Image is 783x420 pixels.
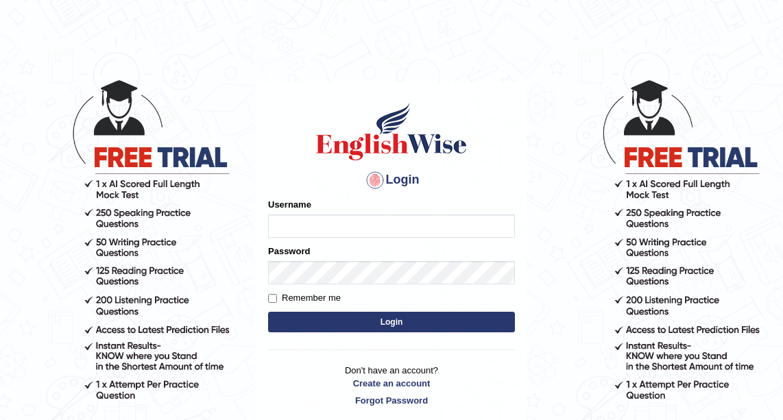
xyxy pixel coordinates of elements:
[313,101,470,162] img: Logo of English Wise sign in for intelligent practice with AI
[268,394,515,407] a: Forgot Password
[268,377,515,390] a: Create an account
[268,294,277,303] input: Remember me
[268,291,341,305] label: Remember me
[268,245,310,258] label: Password
[268,169,515,191] h4: Login
[268,198,311,211] label: Username
[268,312,515,332] button: Login
[268,364,515,406] p: Don't have an account?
